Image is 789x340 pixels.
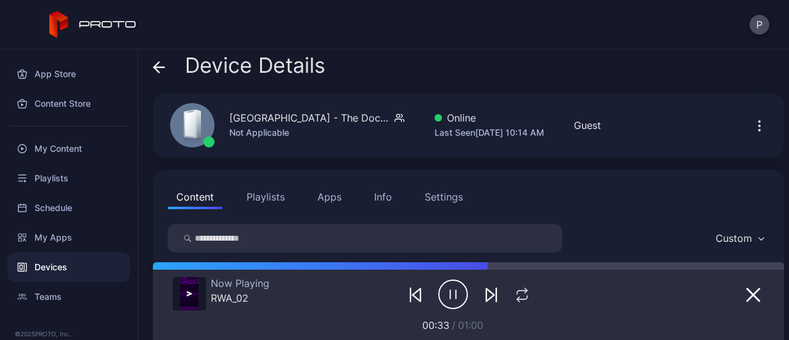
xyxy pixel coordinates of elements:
button: Info [366,185,401,209]
div: Now Playing [211,277,269,289]
a: My Content [7,134,130,164]
span: / [452,319,456,331]
a: Devices [7,252,130,282]
div: RWA_02 [211,292,269,304]
a: Content Store [7,89,130,118]
a: Teams [7,282,130,312]
button: Content [168,185,223,209]
button: Apps [309,185,350,209]
a: Schedule [7,193,130,223]
div: [GEOGRAPHIC_DATA] - The Dock - Gen AI Studio [229,110,390,125]
a: Playlists [7,164,130,193]
div: Custom [716,232,752,244]
div: Guest [574,118,601,133]
div: Online [435,110,544,125]
button: Custom [709,224,769,252]
a: My Apps [7,223,130,252]
div: Settings [425,189,463,204]
div: © 2025 PROTO, Inc. [15,329,123,339]
div: Not Applicable [229,125,404,140]
span: Device Details [185,54,325,77]
button: Settings [416,185,472,209]
div: Info [374,189,392,204]
span: 00:33 [422,319,449,331]
div: Last Seen [DATE] 10:14 AM [435,125,544,140]
span: 01:00 [458,319,483,331]
a: App Store [7,59,130,89]
button: Playlists [238,185,293,209]
button: P [750,15,769,35]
